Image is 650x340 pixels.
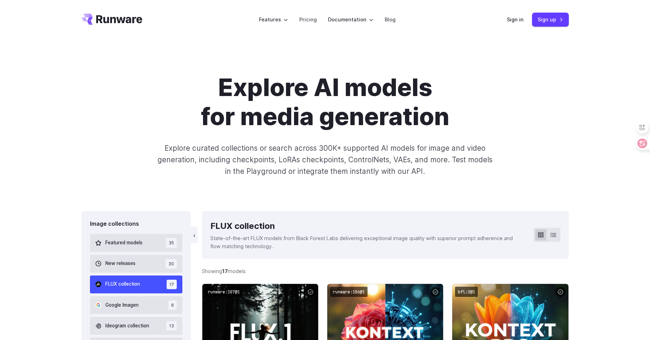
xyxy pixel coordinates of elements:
[90,219,183,229] div: Image collections
[167,280,177,289] span: 17
[532,13,569,26] a: Sign up
[105,239,142,247] span: Featured models
[455,287,478,297] code: bfl:3@1
[90,234,183,252] button: Featured models 35
[105,260,135,267] span: New releases
[166,259,177,268] span: 30
[130,73,520,131] h1: Explore AI models for media generation
[299,15,317,23] a: Pricing
[90,317,183,335] button: Ideogram collection 13
[259,15,288,23] label: Features
[191,226,198,243] button: ‹
[166,321,177,331] span: 13
[210,234,522,250] p: State-of-the-art FLUX models from Black Forest Labs delivering exceptional image quality with sup...
[105,301,139,309] span: Google Imagen
[330,287,368,297] code: runware:106@1
[168,300,177,310] span: 6
[385,15,396,23] a: Blog
[90,296,183,314] button: Google Imagen 6
[90,255,183,273] button: New releases 30
[222,268,228,274] strong: 17
[90,276,183,293] button: FLUX collection 17
[105,280,140,288] span: FLUX collection
[202,267,246,275] div: Showing models
[166,238,177,247] span: 35
[507,15,524,23] a: Sign in
[328,15,373,23] label: Documentation
[210,219,522,233] div: FLUX collection
[154,142,495,177] p: Explore curated collections or search across 300K+ supported AI models for image and video genera...
[205,287,243,297] code: runware:107@1
[105,322,149,330] span: Ideogram collection
[82,14,142,25] a: Go to /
